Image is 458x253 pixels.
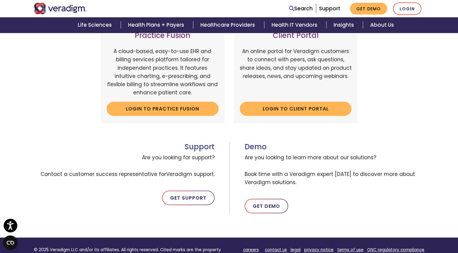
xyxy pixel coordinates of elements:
[393,2,421,15] a: Login
[350,3,387,15] a: Get Demo
[240,102,352,116] a: Login to Client Portal
[367,247,424,253] a: ONC regulatory compliance
[107,102,219,116] a: Login to Practice Fusion
[291,247,301,253] a: legal
[3,235,18,250] button: Open CMP widget
[34,151,215,181] span: Are you looking for support? Contact a customer success representative for
[326,17,363,33] a: Insights
[240,31,352,40] h3: Client Portal
[71,17,121,33] a: Life Sciences
[245,199,288,213] a: Get Demo
[162,191,215,205] a: Get Support
[240,47,352,97] p: An online portal for Veradigm customers to connect with peers, ask questions, share ideas, and st...
[289,5,313,13] a: Search
[34,3,87,14] img: Veradigm logo
[245,151,424,189] span: Are you looking to learn more about our solutions? Book time with a Veradigm expert [DATE] to dis...
[319,5,340,12] a: Support
[243,247,259,253] a: careers
[107,47,219,97] p: A cloud-based, easy-to-use EHR and billing services platform tailored for independent practices. ...
[107,31,219,40] h3: Practice Fusion
[121,17,193,33] a: Health Plans + Payers
[264,17,326,33] a: Health IT Vendors
[245,143,424,151] h3: Demo
[193,17,264,33] a: Healthcare Providers
[166,170,215,178] span: Veradigm support.
[34,143,215,151] h3: Support
[304,247,334,253] a: privacy notice
[363,17,401,33] a: About Us
[337,247,364,253] a: terms of use
[265,247,287,253] a: contact us
[342,210,451,246] iframe: Drift Chat Widget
